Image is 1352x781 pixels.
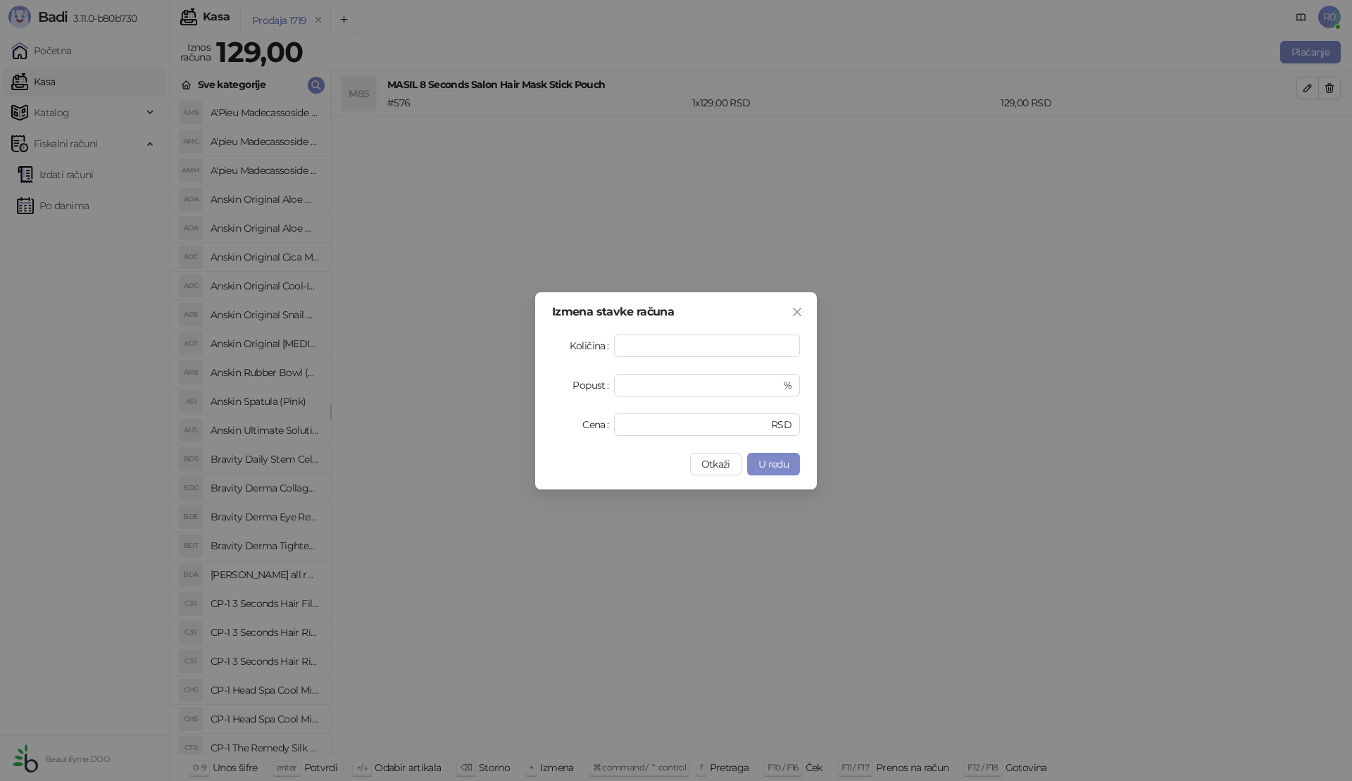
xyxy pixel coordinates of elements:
span: U redu [758,458,789,470]
div: Izmena stavke računa [552,306,800,318]
input: Popust [622,375,781,396]
span: Zatvori [786,306,808,318]
button: Otkaži [690,453,741,475]
span: Otkaži [701,458,730,470]
button: Close [786,301,808,323]
input: Cena [622,414,768,435]
button: U redu [747,453,800,475]
label: Popust [572,374,614,396]
label: Cena [582,413,614,436]
span: close [791,306,803,318]
label: Količina [570,335,614,357]
input: Količina [615,335,799,356]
